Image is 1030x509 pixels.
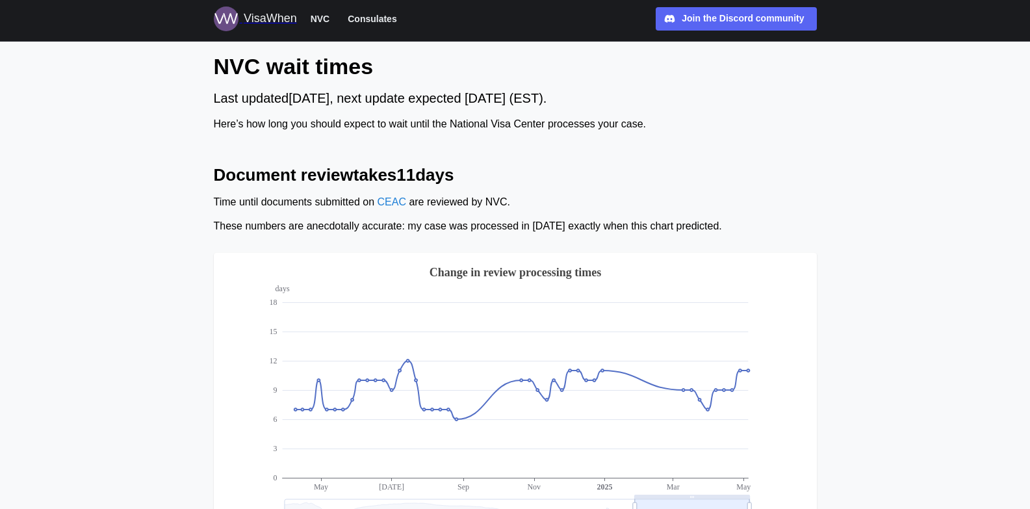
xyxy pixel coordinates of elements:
text: May [313,482,328,491]
text: May [736,482,751,491]
text: 15 [269,327,277,336]
button: NVC [305,10,336,27]
text: 3 [273,444,277,453]
button: Consulates [342,10,402,27]
h1: NVC wait times [214,52,817,81]
text: 9 [273,385,277,395]
text: 18 [269,298,277,307]
text: 2025 [597,482,612,491]
a: CEAC [377,196,406,207]
div: Last updated [DATE] , next update expected [DATE] (EST). [214,88,817,109]
div: VisaWhen [244,10,297,28]
text: 12 [269,356,277,365]
text: Sep [457,482,469,491]
text: 0 [273,473,277,482]
div: These numbers are anecdotally accurate: my case was processed in [DATE] exactly when this chart p... [214,218,817,235]
text: Nov [527,482,541,491]
img: Logo for VisaWhen [214,7,238,31]
text: days [275,284,289,293]
span: Consulates [348,11,396,27]
a: Logo for VisaWhen VisaWhen [214,7,297,31]
span: NVC [311,11,330,27]
div: Here’s how long you should expect to wait until the National Visa Center processes your case. [214,116,817,133]
h2: Document review takes 11 days [214,164,817,187]
text: Change in review processing times [429,266,600,279]
text: [DATE] [379,482,404,491]
a: Join the Discord community [656,7,817,31]
div: Join the Discord community [682,12,804,26]
div: Time until documents submitted on are reviewed by NVC. [214,194,817,211]
text: Mar [666,482,679,491]
text: 6 [273,415,277,424]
